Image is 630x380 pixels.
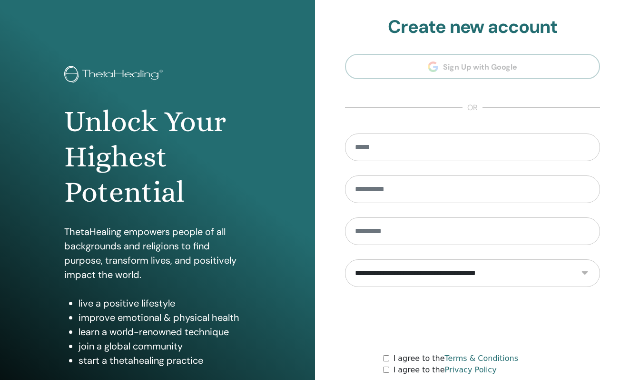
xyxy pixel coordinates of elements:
span: or [463,102,482,113]
li: improve emotional & physical health [79,310,250,325]
a: Terms & Conditions [445,354,518,363]
h2: Create new account [345,16,600,38]
li: join a global community [79,339,250,353]
li: learn a world-renowned technique [79,325,250,339]
label: I agree to the [393,353,518,364]
p: ThetaHealing empowers people of all backgrounds and religions to find purpose, transform lives, a... [64,225,250,282]
a: Privacy Policy [445,365,497,374]
li: start a thetahealing practice [79,353,250,368]
label: I agree to the [393,364,496,376]
iframe: reCAPTCHA [400,301,545,339]
li: live a positive lifestyle [79,296,250,310]
h1: Unlock Your Highest Potential [64,104,250,210]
